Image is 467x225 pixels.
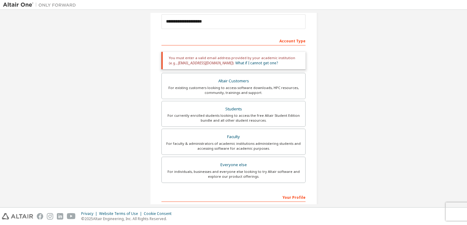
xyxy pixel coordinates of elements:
div: Altair Customers [165,77,302,85]
div: Website Terms of Use [99,211,144,216]
div: Faculty [165,133,302,141]
div: Students [165,105,302,113]
div: For currently enrolled students looking to access the free Altair Student Edition bundle and all ... [165,113,302,123]
img: altair_logo.svg [2,213,33,220]
div: You must enter a valid email address provided by your academic institution (e.g., ). [161,52,306,69]
div: Everyone else [165,161,302,169]
a: What if I cannot get one? [235,60,278,66]
span: [EMAIL_ADDRESS][DOMAIN_NAME] [178,60,233,66]
div: Account Type [161,36,306,45]
div: Cookie Consent [144,211,175,216]
p: © 2025 Altair Engineering, Inc. All Rights Reserved. [81,216,175,221]
img: linkedin.svg [57,213,63,220]
div: For individuals, businesses and everyone else looking to try Altair software and explore our prod... [165,169,302,179]
img: youtube.svg [67,213,76,220]
div: For faculty & administrators of academic institutions administering students and accessing softwa... [165,141,302,151]
img: facebook.svg [37,213,43,220]
img: instagram.svg [47,213,53,220]
div: For existing customers looking to access software downloads, HPC resources, community, trainings ... [165,85,302,95]
div: Your Profile [161,192,306,202]
img: Altair One [3,2,79,8]
div: Privacy [81,211,99,216]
